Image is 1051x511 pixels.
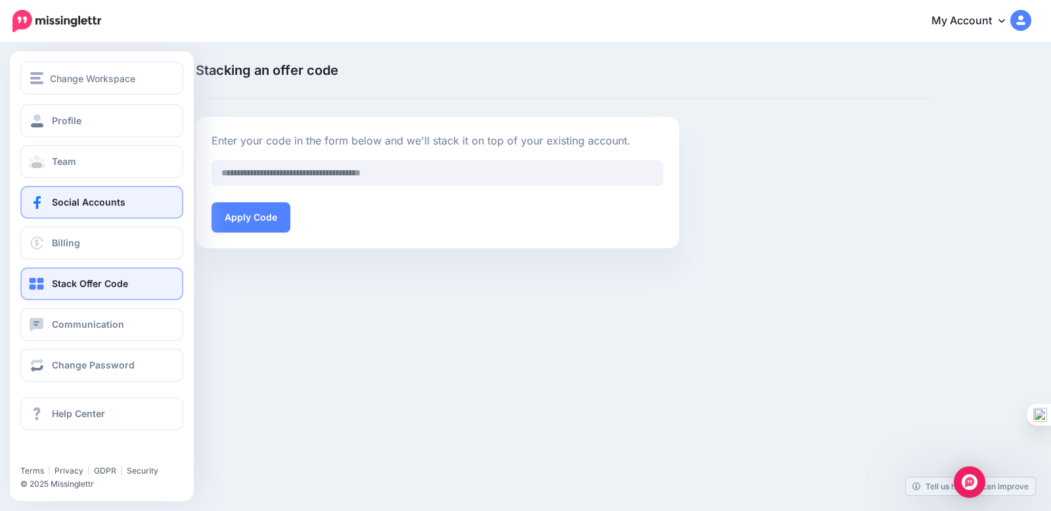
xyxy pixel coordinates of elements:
a: Security [127,466,158,476]
img: one_i.png [1033,408,1047,422]
span: Stacking an offer code [196,64,680,77]
span: Change Password [52,359,135,370]
span: Social Accounts [52,196,125,208]
span: Help Center [52,408,105,419]
span: | [48,466,51,476]
a: My Account [918,5,1031,37]
li: © 2025 Missinglettr [20,478,193,491]
a: Social Accounts [20,186,183,219]
a: Terms [20,466,44,476]
span: Change Workspace [50,71,135,86]
button: Change Workspace [20,62,183,95]
a: Team [20,145,183,178]
a: Stack Offer Code [20,267,183,300]
img: menu.png [30,72,43,84]
a: GDPR [94,466,116,476]
span: Billing [52,237,80,248]
span: | [87,466,90,476]
p: Enter your code in the form below and we'll stack it on top of your existing account. [212,133,664,150]
span: Team [52,156,76,167]
a: Change Password [20,349,183,382]
a: Tell us how we can improve [906,478,1035,495]
a: Privacy [55,466,83,476]
span: Profile [52,115,81,126]
a: Billing [20,227,183,259]
img: Missinglettr [12,10,101,32]
a: Help Center [20,397,183,430]
button: Apply Code [212,202,290,233]
a: Communication [20,308,183,341]
span: Stack Offer Code [52,278,128,289]
a: Profile [20,104,183,137]
iframe: Twitter Follow Button [20,447,122,460]
span: Communication [52,319,124,330]
div: Open Intercom Messenger [954,466,985,498]
span: | [120,466,123,476]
